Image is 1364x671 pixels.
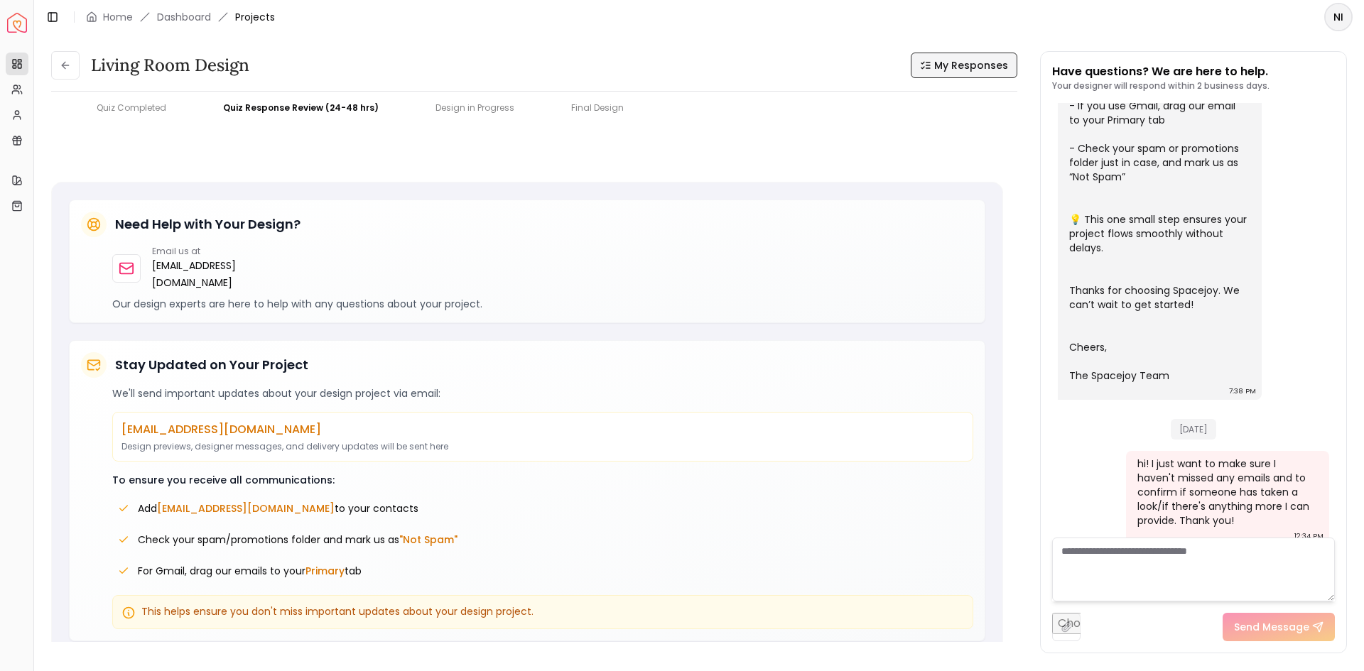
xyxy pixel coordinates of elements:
[1294,529,1324,543] div: 12:34 PM
[86,10,275,24] nav: breadcrumb
[305,564,345,578] span: Primary
[934,58,1008,72] span: My Responses
[1326,4,1351,30] span: NI
[103,10,133,24] a: Home
[112,297,973,311] p: Our design experts are here to help with any questions about your project.
[138,501,418,515] span: Add to your contacts
[571,102,624,114] div: Final Design
[112,386,973,400] p: We'll send important updates about your design project via email:
[115,214,301,234] h5: Need Help with Your Design?
[112,473,973,487] p: To ensure you receive all communications:
[1052,63,1270,80] p: Have questions? We are here to help.
[141,604,534,618] span: This helps ensure you don't miss important updates about your design project.
[435,102,514,114] div: Design in Progress
[157,501,335,515] span: [EMAIL_ADDRESS][DOMAIN_NAME]
[1229,384,1256,398] div: 7:38 PM
[138,564,362,578] span: For Gmail, drag our emails to your tab
[97,102,166,114] div: Quiz Completed
[1171,419,1216,440] span: [DATE]
[121,421,964,438] p: [EMAIL_ADDRESS][DOMAIN_NAME]
[152,246,310,257] p: Email us at
[7,13,27,33] a: Spacejoy
[157,10,211,24] a: Dashboard
[399,533,458,547] span: "Not Spam"
[1324,3,1353,31] button: NI
[115,355,308,375] h5: Stay Updated on Your Project
[121,441,964,452] p: Design previews, designer messages, and delivery updates will be sent here
[152,257,310,291] a: [EMAIL_ADDRESS][DOMAIN_NAME]
[223,102,379,114] div: Quiz Response Review (24-48 hrs)
[911,53,1017,78] button: My Responses
[138,533,458,547] span: Check your spam/promotions folder and mark us as
[1052,80,1270,92] p: Your designer will respond within 2 business days.
[235,10,275,24] span: Projects
[91,54,249,77] h3: Living Room design
[7,13,27,33] img: Spacejoy Logo
[1137,457,1316,528] div: hi! I just want to make sure I haven't missed any emails and to confirm if someone has taken a lo...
